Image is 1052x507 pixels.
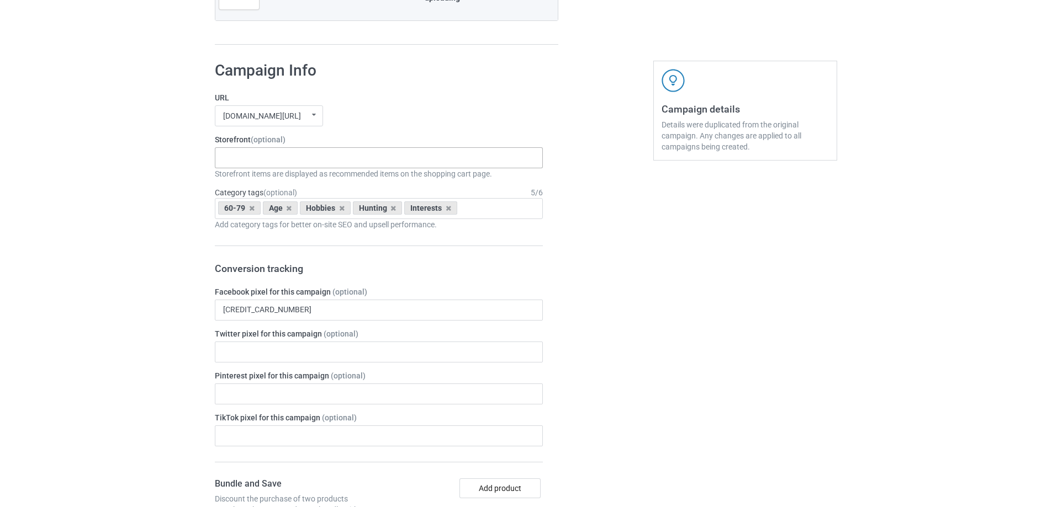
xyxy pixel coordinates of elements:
label: TikTok pixel for this campaign [215,412,543,423]
div: Storefront items are displayed as recommended items on the shopping cart page. [215,168,543,179]
span: (optional) [331,371,366,380]
div: Age [263,201,298,215]
span: (optional) [332,287,367,296]
h4: Bundle and Save [215,478,375,490]
div: [DOMAIN_NAME][URL] [223,112,301,120]
div: Interests [404,201,457,215]
label: Twitter pixel for this campaign [215,328,543,339]
div: Hobbies [300,201,351,215]
div: 60-79 [218,201,261,215]
img: svg+xml;base64,PD94bWwgdmVyc2lvbj0iMS4wIiBlbmNvZGluZz0iVVRGLTgiPz4KPHN2ZyB3aWR0aD0iNDJweCIgaGVpZ2... [662,69,685,92]
span: (optional) [324,329,358,338]
h3: Conversion tracking [215,262,543,275]
h1: Campaign Info [215,61,543,81]
label: Pinterest pixel for this campaign [215,370,543,381]
label: URL [215,92,543,103]
label: Category tags [215,187,297,198]
button: Add product [459,478,541,498]
span: (optional) [263,188,297,197]
div: Details were duplicated from the original campaign. Any changes are applied to all campaigns bein... [662,119,829,152]
label: Storefront [215,134,543,145]
div: 5 / 6 [531,187,543,198]
span: (optional) [322,413,357,422]
h3: Campaign details [662,103,829,115]
label: Facebook pixel for this campaign [215,286,543,297]
div: Add category tags for better on-site SEO and upsell performance. [215,219,543,230]
div: Hunting [353,201,403,215]
span: (optional) [251,135,286,144]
